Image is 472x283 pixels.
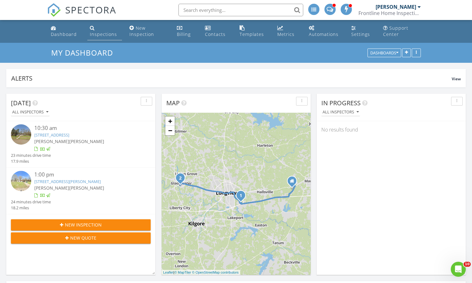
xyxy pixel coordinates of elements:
i: 1 [240,194,242,198]
input: Search everything... [178,4,303,16]
i: 2 [179,176,182,181]
button: New Inspection [11,219,151,231]
div: All Inspectors [12,110,48,114]
a: Metrics [275,22,301,40]
div: 18.2 miles [11,205,51,211]
div: Dashboards [370,51,398,55]
a: Templates [237,22,270,40]
div: 19 Circle Rd, Longview, TX 75602 [241,195,245,199]
div: No results found [317,121,466,138]
div: 24 minutes drive time [11,199,51,205]
a: SPECTORA [47,8,116,22]
span: New Quote [70,235,96,241]
div: New Inspection [129,25,154,37]
a: 10:30 am [STREET_ADDRESS] [PERSON_NAME][PERSON_NAME] 23 minutes drive time 17.9 miles [11,124,151,164]
span: [PERSON_NAME] [34,138,69,144]
a: [STREET_ADDRESS][PERSON_NAME] [34,179,101,184]
button: All Inspectors [11,108,50,117]
button: New Quote [11,232,151,244]
a: Zoom in [165,117,175,126]
a: Contacts [202,22,232,40]
div: Inspections [90,31,117,37]
a: © OpenStreetMap contributors [192,271,239,274]
span: 10 [464,262,471,267]
a: Dashboard [48,22,82,40]
img: streetview [11,124,31,145]
span: View [452,76,461,82]
div: 23 minutes drive time [11,152,51,158]
div: Support Center [383,25,408,37]
div: 207 Eleanor St, Gladewater, TX 75647 [180,178,184,181]
div: Billing [177,31,191,37]
a: Billing [174,22,198,40]
a: Leaflet [163,271,173,274]
div: Frontline Home Inspections [358,10,421,16]
a: New Inspection [127,22,169,40]
span: [PERSON_NAME] [69,185,104,191]
div: Templates [240,31,264,37]
div: 7071 US Hwy 80 W, Marshall TX 75670 [292,181,296,185]
img: The Best Home Inspection Software - Spectora [47,3,61,17]
div: | [162,270,240,275]
a: Zoom out [165,126,175,135]
div: Contacts [205,31,226,37]
span: [PERSON_NAME] [34,185,69,191]
span: In Progress [321,99,361,107]
div: 17.9 miles [11,158,51,164]
div: Metrics [277,31,294,37]
div: Automations [309,31,338,37]
a: [STREET_ADDRESS] [34,132,69,138]
div: Alerts [11,74,452,82]
a: Inspections [87,22,122,40]
img: streetview [11,171,31,191]
button: Dashboards [367,49,401,57]
a: Settings [349,22,376,40]
div: All Inspectors [323,110,359,114]
div: 1:00 pm [34,171,139,179]
span: [DATE] [11,99,31,107]
a: Automations (Advanced) [306,22,344,40]
span: [PERSON_NAME] [69,138,104,144]
div: Dashboard [51,31,77,37]
a: My Dashboard [51,47,118,58]
span: SPECTORA [65,3,116,16]
a: Support Center [381,22,423,40]
div: Settings [351,31,370,37]
div: 10:30 am [34,124,139,132]
a: 1:00 pm [STREET_ADDRESS][PERSON_NAME] [PERSON_NAME][PERSON_NAME] 24 minutes drive time 18.2 miles [11,171,151,211]
span: New Inspection [65,221,102,228]
div: [PERSON_NAME] [376,4,416,10]
iframe: Intercom live chat [451,262,466,277]
button: All Inspectors [321,108,360,117]
a: © MapTiler [174,271,191,274]
span: Map [166,99,180,107]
